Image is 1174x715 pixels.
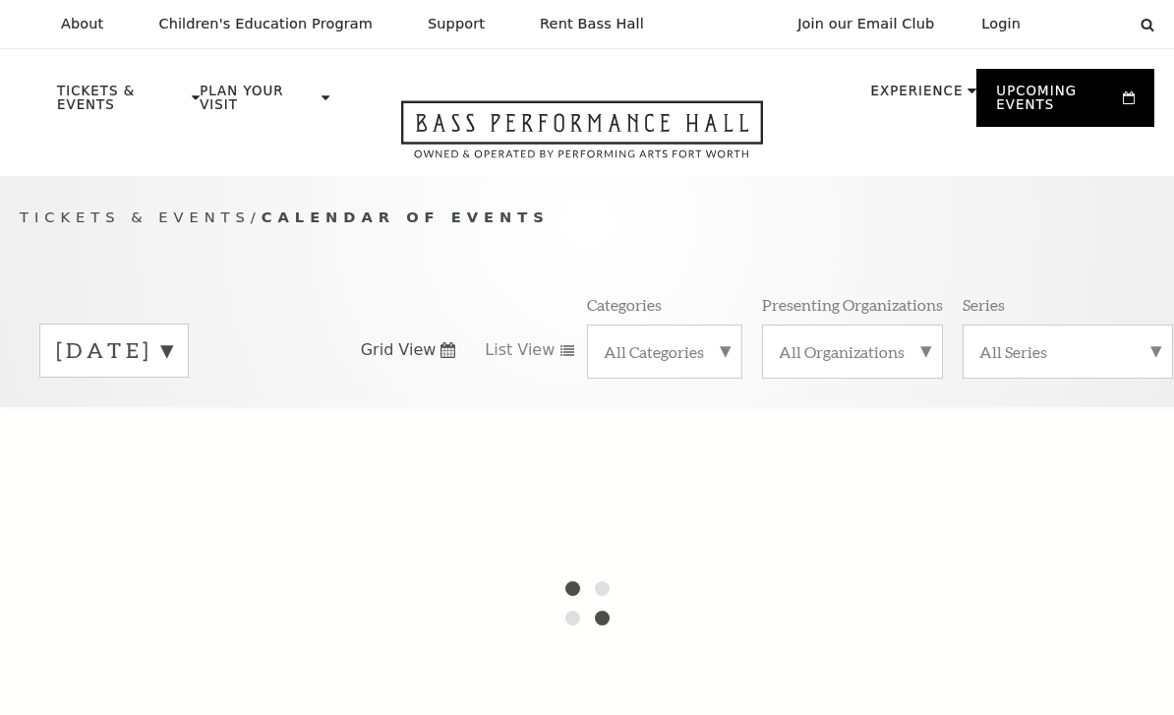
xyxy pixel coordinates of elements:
span: Tickets & Events [20,209,251,225]
p: Presenting Organizations [762,294,943,315]
label: All Series [979,341,1156,362]
p: Series [963,294,1005,315]
label: All Organizations [779,341,926,362]
p: Upcoming Events [996,85,1118,122]
span: Grid View [361,339,437,361]
span: List View [485,339,555,361]
p: Tickets & Events [57,85,187,122]
p: About [61,16,103,32]
p: Rent Bass Hall [540,16,644,32]
label: All Categories [604,341,726,362]
span: Calendar of Events [262,209,550,225]
label: [DATE] [56,335,172,366]
select: Select: [1052,15,1122,33]
p: Support [428,16,485,32]
p: / [20,206,1154,230]
p: Plan Your Visit [200,85,317,122]
p: Children's Education Program [158,16,373,32]
p: Categories [587,294,662,315]
p: Experience [871,85,964,108]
